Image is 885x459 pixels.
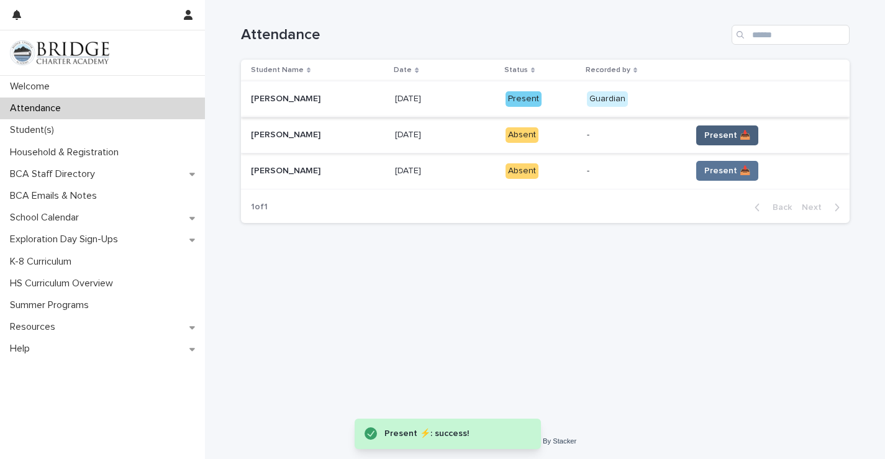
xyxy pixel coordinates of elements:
[251,163,323,176] p: [PERSON_NAME]
[506,127,538,143] div: Absent
[514,437,576,445] a: Powered By Stacker
[384,426,516,442] div: Present ⚡: success!
[5,234,128,245] p: Exploration Day Sign-Ups
[696,125,758,145] button: Present 📥
[587,91,628,107] div: Guardian
[504,63,528,77] p: Status
[506,163,538,179] div: Absent
[765,203,792,212] span: Back
[5,343,40,355] p: Help
[704,129,750,142] span: Present 📥
[587,130,682,140] p: -
[241,117,850,153] tr: [PERSON_NAME][PERSON_NAME] [DATE][DATE] Absent-Present 📥
[5,299,99,311] p: Summer Programs
[5,147,129,158] p: Household & Registration
[241,192,278,222] p: 1 of 1
[241,153,850,189] tr: [PERSON_NAME][PERSON_NAME] [DATE][DATE] Absent-Present 📥
[251,63,304,77] p: Student Name
[10,40,109,65] img: V1C1m3IdTEidaUdm9Hs0
[5,124,64,136] p: Student(s)
[395,163,424,176] p: [DATE]
[5,102,71,114] p: Attendance
[241,81,850,117] tr: [PERSON_NAME][PERSON_NAME] [DATE][DATE] PresentGuardian
[395,91,424,104] p: [DATE]
[394,63,412,77] p: Date
[802,203,829,212] span: Next
[506,91,542,107] div: Present
[5,190,107,202] p: BCA Emails & Notes
[745,202,797,213] button: Back
[5,278,123,289] p: HS Curriculum Overview
[586,63,630,77] p: Recorded by
[797,202,850,213] button: Next
[732,25,850,45] input: Search
[241,26,727,44] h1: Attendance
[251,127,323,140] p: [PERSON_NAME]
[5,321,65,333] p: Resources
[251,91,323,104] p: [PERSON_NAME]
[5,168,105,180] p: BCA Staff Directory
[5,256,81,268] p: K-8 Curriculum
[5,212,89,224] p: School Calendar
[395,127,424,140] p: [DATE]
[704,165,750,177] span: Present 📥
[587,166,682,176] p: -
[696,161,758,181] button: Present 📥
[5,81,60,93] p: Welcome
